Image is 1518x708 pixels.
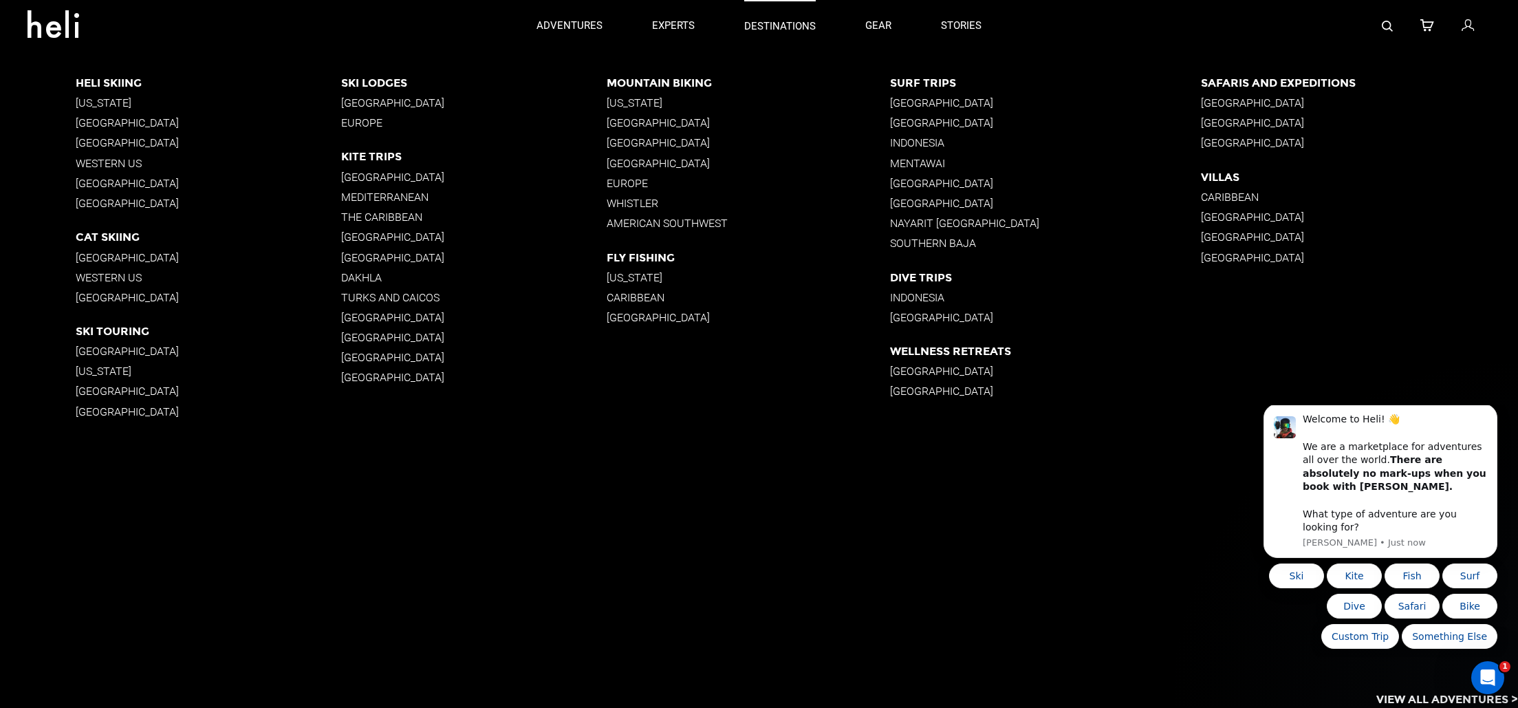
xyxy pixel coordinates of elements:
[76,251,341,264] p: [GEOGRAPHIC_DATA]
[76,365,341,378] p: [US_STATE]
[159,219,254,244] button: Quick reply: Something Else
[607,291,890,304] p: Caribbean
[78,219,156,244] button: Quick reply: Custom Trip
[341,191,607,204] p: Mediterranean
[890,237,1202,250] p: Southern Baja
[84,158,139,183] button: Quick reply: Kite
[607,217,890,230] p: American Southwest
[199,189,254,213] button: Quick reply: Bike
[21,158,254,244] div: Quick reply options
[341,251,607,264] p: [GEOGRAPHIC_DATA]
[60,131,244,144] p: Message from Carl, sent Just now
[76,385,341,398] p: [GEOGRAPHIC_DATA]
[1201,191,1518,204] p: Caribbean
[76,271,341,284] p: Western US
[890,365,1202,378] p: [GEOGRAPHIC_DATA]
[341,76,607,89] p: Ski Lodges
[1201,251,1518,264] p: [GEOGRAPHIC_DATA]
[76,405,341,418] p: [GEOGRAPHIC_DATA]
[890,116,1202,129] p: [GEOGRAPHIC_DATA]
[341,116,607,129] p: Europe
[341,171,607,184] p: [GEOGRAPHIC_DATA]
[890,177,1202,190] p: [GEOGRAPHIC_DATA]
[607,177,890,190] p: Europe
[142,158,197,183] button: Quick reply: Fish
[1201,171,1518,184] p: Villas
[76,197,341,210] p: [GEOGRAPHIC_DATA]
[341,331,607,344] p: [GEOGRAPHIC_DATA]
[1201,211,1518,224] p: [GEOGRAPHIC_DATA]
[341,230,607,244] p: [GEOGRAPHIC_DATA]
[890,311,1202,324] p: [GEOGRAPHIC_DATA]
[607,197,890,210] p: Whistler
[1499,661,1510,672] span: 1
[652,19,695,33] p: experts
[1382,21,1393,32] img: search-bar-icon.svg
[1201,96,1518,109] p: [GEOGRAPHIC_DATA]
[1471,661,1504,694] iframe: Intercom live chat
[1201,76,1518,89] p: Safaris and Expeditions
[341,151,607,164] p: Kite Trips
[341,211,607,224] p: The Caribbean
[890,217,1202,230] p: Nayarit [GEOGRAPHIC_DATA]
[142,189,197,213] button: Quick reply: Safari
[890,385,1202,398] p: [GEOGRAPHIC_DATA]
[1376,692,1518,708] p: View All Adventures >
[890,137,1202,150] p: Indonesia
[744,19,816,34] p: destinations
[76,325,341,338] p: Ski Touring
[341,96,607,109] p: [GEOGRAPHIC_DATA]
[341,311,607,324] p: [GEOGRAPHIC_DATA]
[76,116,341,129] p: [GEOGRAPHIC_DATA]
[890,76,1202,89] p: Surf Trips
[1243,405,1518,657] iframe: Intercom notifications message
[890,96,1202,109] p: [GEOGRAPHIC_DATA]
[76,76,341,89] p: Heli Skiing
[60,8,244,129] div: Message content
[607,251,890,264] p: Fly Fishing
[341,291,607,304] p: Turks and Caicos
[76,96,341,109] p: [US_STATE]
[536,19,603,33] p: adventures
[1201,230,1518,244] p: [GEOGRAPHIC_DATA]
[607,157,890,170] p: [GEOGRAPHIC_DATA]
[607,311,890,324] p: [GEOGRAPHIC_DATA]
[60,49,243,87] b: There are absolutely no mark-ups when you book with [PERSON_NAME].
[76,137,341,150] p: [GEOGRAPHIC_DATA]
[890,271,1202,284] p: Dive Trips
[607,76,890,89] p: Mountain Biking
[341,351,607,364] p: [GEOGRAPHIC_DATA]
[890,197,1202,210] p: [GEOGRAPHIC_DATA]
[607,116,890,129] p: [GEOGRAPHIC_DATA]
[341,372,607,385] p: [GEOGRAPHIC_DATA]
[890,157,1202,170] p: Mentawai
[341,271,607,284] p: Dakhla
[60,8,244,129] div: Welcome to Heli! 👋 We are a marketplace for adventures all over the world. What type of adventure...
[84,189,139,213] button: Quick reply: Dive
[890,345,1202,358] p: Wellness Retreats
[76,157,341,170] p: Western US
[607,96,890,109] p: [US_STATE]
[76,230,341,244] p: Cat Skiing
[1201,137,1518,150] p: [GEOGRAPHIC_DATA]
[76,177,341,190] p: [GEOGRAPHIC_DATA]
[26,158,81,183] button: Quick reply: Ski
[31,11,53,33] img: Profile image for Carl
[607,271,890,284] p: [US_STATE]
[1201,116,1518,129] p: [GEOGRAPHIC_DATA]
[607,137,890,150] p: [GEOGRAPHIC_DATA]
[199,158,254,183] button: Quick reply: Surf
[76,345,341,358] p: [GEOGRAPHIC_DATA]
[76,291,341,304] p: [GEOGRAPHIC_DATA]
[890,291,1202,304] p: Indonesia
